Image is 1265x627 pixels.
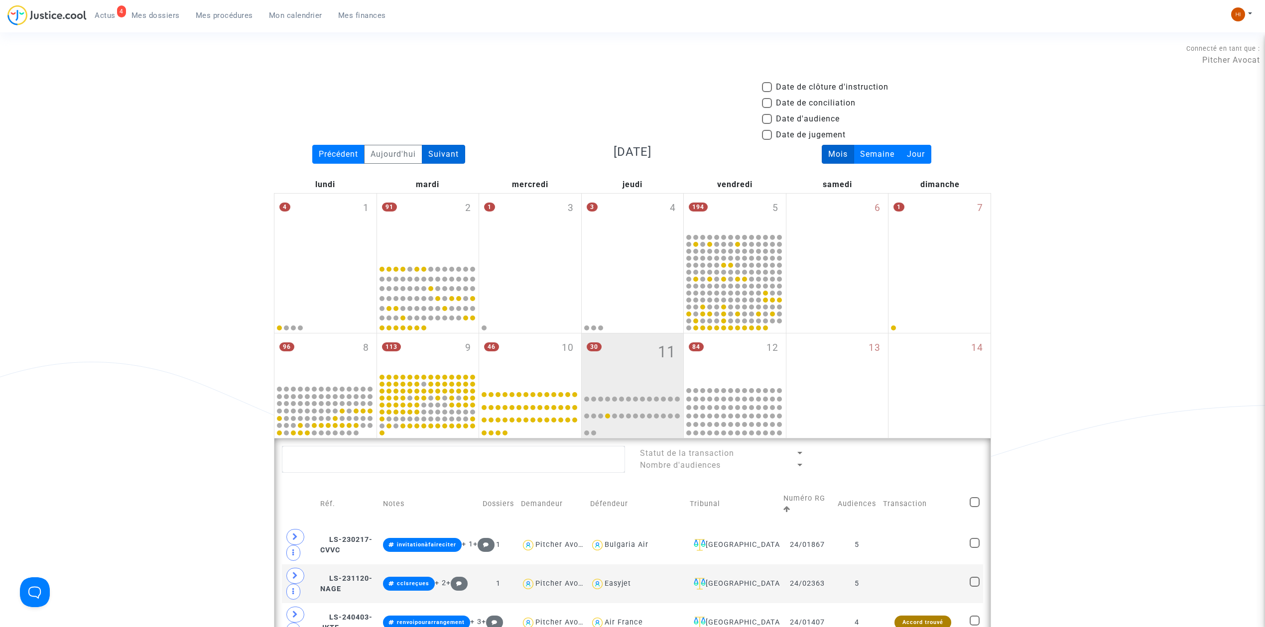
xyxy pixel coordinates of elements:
span: 3 [587,203,598,211]
span: 113 [382,342,401,351]
div: vendredi [684,176,786,193]
span: 84 [689,342,704,351]
span: 1 [484,203,495,211]
div: mardi septembre 9, 113 events, click to expand [377,333,479,372]
td: 1 [479,525,517,564]
span: + [482,618,503,626]
div: samedi septembre 6 [786,194,888,333]
td: 1 [479,564,517,603]
span: + [446,579,468,587]
div: samedi septembre 13 [786,333,888,438]
span: 194 [689,203,708,211]
span: Actus [95,11,116,20]
span: LS-230217-CVVC [320,535,373,555]
span: 4 [279,203,290,211]
span: LS-231120-NAGE [320,574,373,594]
img: icon-faciliter-sm.svg [694,578,706,590]
td: Dossiers [479,483,517,525]
td: Tribunal [686,483,780,525]
div: samedi [786,176,889,193]
div: Aujourd'hui [364,145,422,164]
td: Audiences [834,483,880,525]
span: 10 [562,341,574,355]
iframe: Help Scout Beacon - Open [20,577,50,607]
span: 5 [772,201,778,215]
div: Jour [900,145,931,164]
div: Air France [605,618,643,627]
a: Mon calendrier [261,8,330,23]
span: 3 [568,201,574,215]
div: [GEOGRAPHIC_DATA] [690,578,776,590]
span: cclsreçues [397,580,429,587]
div: lundi septembre 8, 96 events, click to expand [274,333,377,384]
span: Connecté en tant que : [1186,45,1260,52]
img: icon-user.svg [590,577,605,591]
span: Mes procédures [196,11,253,20]
div: dimanche [888,176,991,193]
td: 5 [834,564,880,603]
div: mardi septembre 2, 91 events, click to expand [377,194,479,262]
div: Pitcher Avocat [535,618,590,627]
span: 96 [279,342,294,351]
span: 91 [382,203,397,211]
div: mercredi septembre 10, 46 events, click to expand [479,333,581,384]
a: 4Actus [87,8,124,23]
td: 24/01867 [780,525,834,564]
span: 11 [658,341,676,364]
div: mercredi [479,176,581,193]
div: 4 [117,5,126,17]
span: 13 [869,341,881,355]
span: invitationàfaireciter [397,541,456,548]
div: dimanche septembre 14 [888,333,991,438]
div: Précédent [312,145,365,164]
td: Notes [379,483,479,525]
span: Nombre d'audiences [640,460,721,470]
div: mercredi septembre 3, One event, click to expand [479,194,581,262]
span: Mes dossiers [131,11,180,20]
span: 2 [465,201,471,215]
span: + [473,540,495,548]
td: 5 [834,525,880,564]
img: icon-user.svg [521,538,535,552]
a: Mes finances [330,8,394,23]
div: mardi [377,176,479,193]
td: Défendeur [587,483,686,525]
td: Réf. [317,483,379,525]
td: Demandeur [517,483,587,525]
div: dimanche septembre 7, One event, click to expand [888,194,991,262]
td: Numéro RG [780,483,834,525]
img: icon-faciliter-sm.svg [694,539,706,551]
span: 8 [363,341,369,355]
span: Date de conciliation [776,97,856,109]
span: 9 [465,341,471,355]
a: Mes dossiers [124,8,188,23]
div: Mois [822,145,854,164]
div: jeudi septembre 11, 30 events, click to expand [582,333,684,384]
span: + 2 [435,579,446,587]
div: Semaine [854,145,901,164]
img: jc-logo.svg [7,5,87,25]
span: 30 [587,342,602,351]
div: jeudi septembre 4, 3 events, click to expand [582,194,684,262]
span: 7 [977,201,983,215]
span: Mes finances [338,11,386,20]
span: + 1 [462,540,473,548]
a: Mes procédures [188,8,261,23]
div: Suivant [422,145,465,164]
div: Bulgaria Air [605,540,648,549]
div: [GEOGRAPHIC_DATA] [690,539,776,551]
img: icon-user.svg [521,577,535,591]
span: Mon calendrier [269,11,322,20]
span: + 3 [470,618,482,626]
span: 1 [893,203,904,211]
div: vendredi septembre 12, 84 events, click to expand [684,333,786,384]
span: 4 [670,201,676,215]
img: icon-user.svg [590,538,605,552]
span: Statut de la transaction [640,448,734,458]
span: Date de jugement [776,129,846,141]
div: jeudi [581,176,684,193]
span: 14 [971,341,983,355]
div: Pitcher Avocat [535,540,590,549]
div: lundi septembre 1, 4 events, click to expand [274,194,377,262]
div: Pitcher Avocat [535,579,590,588]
